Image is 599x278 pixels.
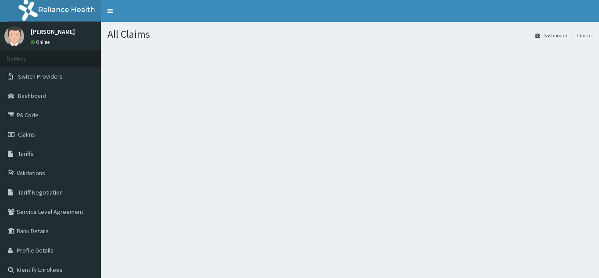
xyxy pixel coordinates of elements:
[18,188,63,196] span: Tariff Negotiation
[535,32,567,39] a: Dashboard
[107,29,592,40] h1: All Claims
[18,72,63,80] span: Switch Providers
[18,150,34,158] span: Tariffs
[18,92,46,100] span: Dashboard
[4,26,24,46] img: User Image
[568,32,592,39] li: Claims
[18,130,35,138] span: Claims
[31,39,52,45] a: Online
[31,29,75,35] p: [PERSON_NAME]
